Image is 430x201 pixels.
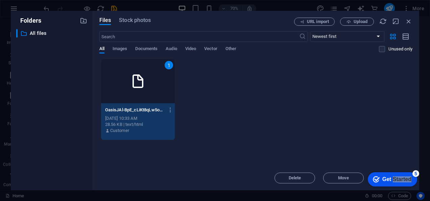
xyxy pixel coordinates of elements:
[274,173,315,183] button: Delete
[16,16,41,25] p: Folders
[50,1,57,8] div: 5
[392,18,400,25] i: Minimize
[307,20,329,24] span: URL import
[405,18,412,25] i: Close
[86,6,89,12] a: ×
[80,17,87,24] i: Create new folder
[225,45,236,54] span: Other
[105,115,171,121] div: [DATE] 10:33 AM
[110,128,129,134] p: Customer
[289,176,301,180] span: Delete
[5,3,55,18] div: Get Started 5 items remaining, 0% complete
[135,45,158,54] span: Documents
[86,5,89,13] div: Close tooltip
[166,45,177,54] span: Audio
[119,16,151,24] span: Stock photos
[338,176,349,180] span: Move
[388,46,412,52] p: Displays only files that are not in use on the website. Files added during this session can still...
[99,45,104,54] span: All
[323,173,364,183] button: Move
[22,49,33,55] span: More
[5,13,89,43] p: Under you will find options to mange your website and SEO settings, add files or create and edit ...
[105,121,171,128] div: 28.56 KB | text/html
[18,14,29,19] span: More
[113,45,127,54] span: Images
[99,31,299,42] input: Search
[16,29,18,38] div: ​
[20,7,49,14] div: Get Started
[5,48,89,64] p: Click on to find our more about the feature.
[185,45,196,54] span: Video
[204,45,217,54] span: Vector
[99,16,111,24] span: Files
[354,20,367,24] span: Upload
[30,29,75,37] p: All files
[294,18,335,26] button: URL import
[165,61,173,69] div: 1
[340,18,374,26] button: Upload
[105,107,165,113] p: OasisJAl-BpE_cLiKt8qLw5oNNU6tWA.html
[379,18,387,25] i: Reload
